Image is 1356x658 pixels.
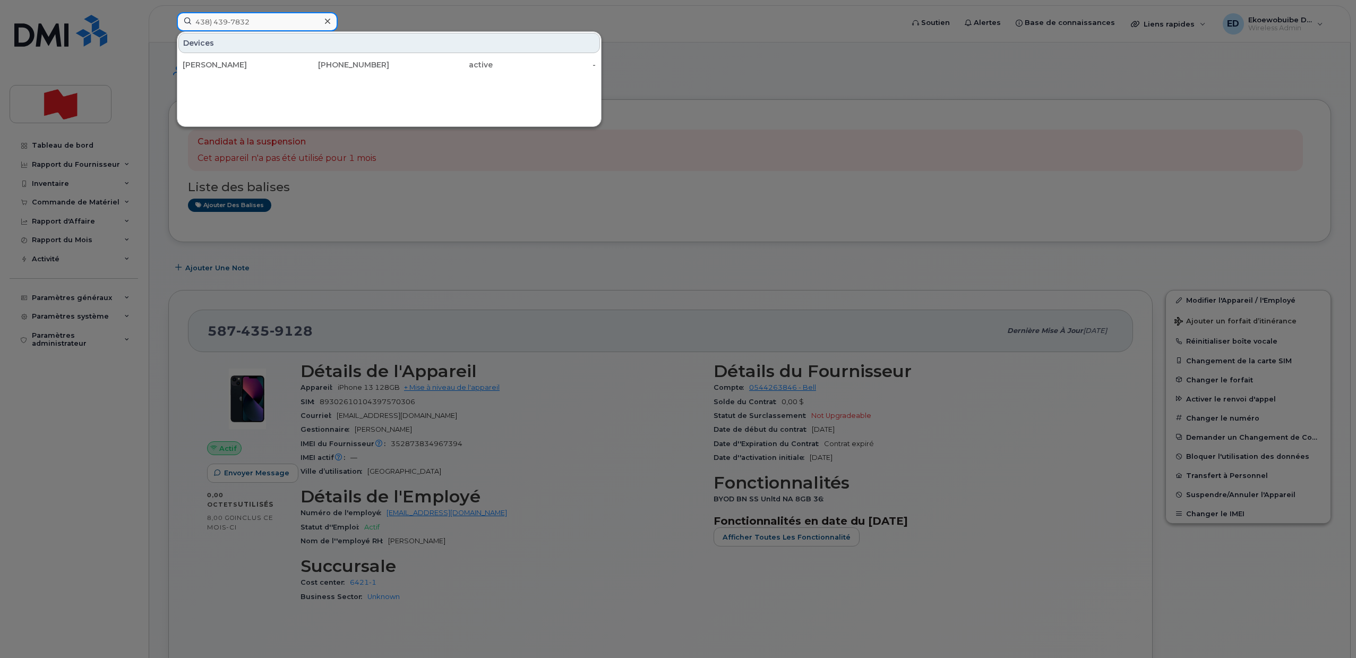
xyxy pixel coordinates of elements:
div: - [493,59,596,70]
div: [PHONE_NUMBER] [286,59,390,70]
a: [PERSON_NAME][PHONE_NUMBER]active- [178,55,600,74]
div: [PERSON_NAME] [183,59,286,70]
div: Devices [178,33,600,53]
div: active [389,59,493,70]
